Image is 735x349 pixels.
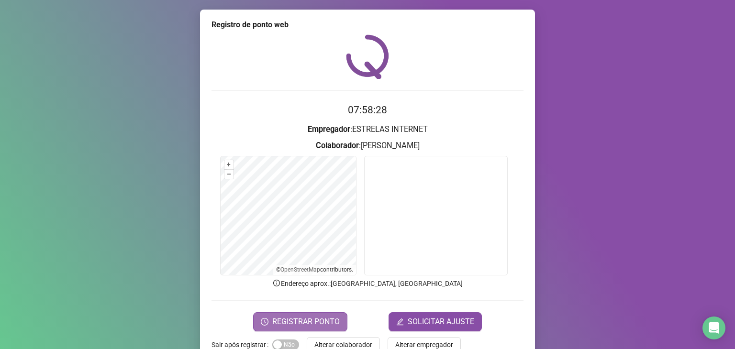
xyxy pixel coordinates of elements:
div: Registro de ponto web [212,19,523,31]
div: Open Intercom Messenger [702,316,725,339]
span: edit [396,318,404,326]
button: REGISTRAR PONTO [253,312,347,331]
h3: : ESTRELAS INTERNET [212,123,523,136]
span: clock-circle [261,318,268,326]
a: OpenStreetMap [280,266,320,273]
img: QRPoint [346,34,389,79]
span: info-circle [272,279,281,287]
button: + [224,160,234,169]
p: Endereço aprox. : [GEOGRAPHIC_DATA], [GEOGRAPHIC_DATA] [212,278,523,289]
span: SOLICITAR AJUSTE [408,316,474,327]
time: 07:58:28 [348,104,387,116]
li: © contributors. [276,266,353,273]
strong: Empregador [308,125,350,134]
h3: : [PERSON_NAME] [212,140,523,152]
button: – [224,170,234,179]
span: REGISTRAR PONTO [272,316,340,327]
button: editSOLICITAR AJUSTE [389,312,482,331]
strong: Colaborador [316,141,359,150]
